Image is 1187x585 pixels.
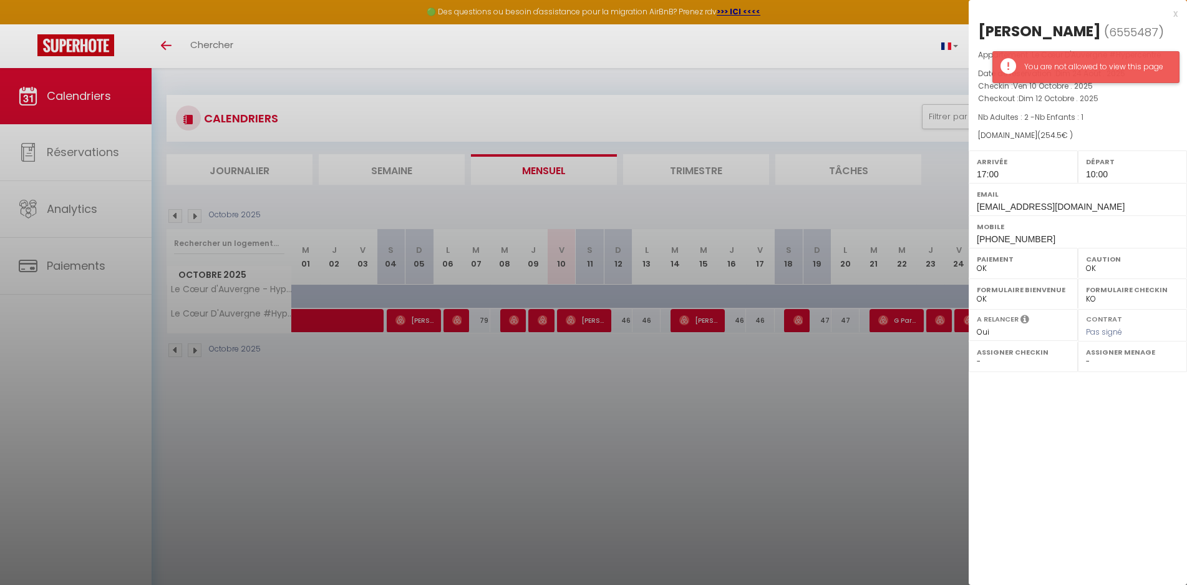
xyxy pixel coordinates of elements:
[1086,155,1179,168] label: Départ
[977,169,999,179] span: 17:00
[1032,49,1161,60] span: Le Cœur D'Auvergne #Hypercentre
[978,67,1178,80] p: Date de réservation :
[1024,61,1166,73] div: You are not allowed to view this page
[1020,314,1029,328] i: Sélectionner OUI si vous souhaiter envoyer les séquences de messages post-checkout
[1086,169,1108,179] span: 10:00
[1019,93,1098,104] span: Dim 12 Octobre . 2025
[1037,130,1073,140] span: ( € )
[1086,283,1179,296] label: Formulaire Checkin
[977,283,1070,296] label: Formulaire Bienvenue
[978,112,1083,122] span: Nb Adultes : 2 -
[1086,327,1122,337] span: Pas signé
[1035,112,1083,122] span: Nb Enfants : 1
[978,80,1178,92] p: Checkin :
[977,234,1055,244] span: [PHONE_NUMBER]
[977,202,1125,212] span: [EMAIL_ADDRESS][DOMAIN_NAME]
[978,49,1178,61] p: Appartement :
[978,130,1178,142] div: [DOMAIN_NAME]
[977,314,1019,325] label: A relancer
[1086,314,1122,322] label: Contrat
[977,253,1070,265] label: Paiement
[977,220,1179,233] label: Mobile
[1086,253,1179,265] label: Caution
[1013,81,1093,91] span: Ven 10 Octobre . 2025
[1086,346,1179,358] label: Assigner Menage
[978,92,1178,105] p: Checkout :
[1109,24,1158,40] span: 6555487
[1040,130,1062,140] span: 254.5
[977,188,1179,200] label: Email
[1104,23,1164,41] span: ( )
[977,155,1070,168] label: Arrivée
[969,6,1178,21] div: x
[978,21,1101,41] div: [PERSON_NAME]
[977,346,1070,358] label: Assigner Checkin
